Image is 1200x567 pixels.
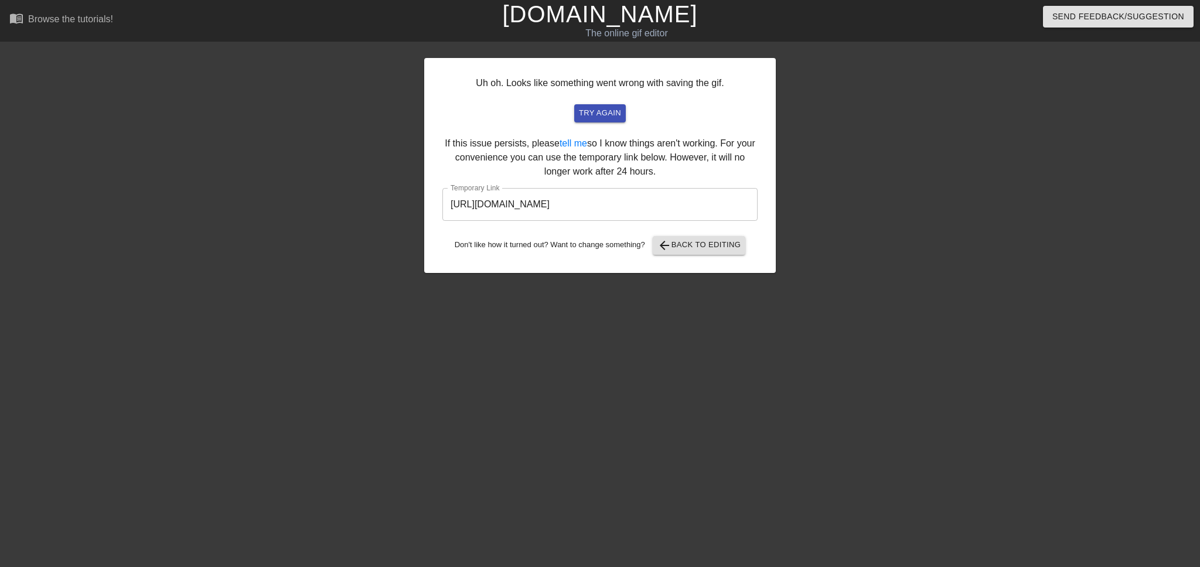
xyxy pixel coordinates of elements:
a: [DOMAIN_NAME] [502,1,697,27]
span: Back to Editing [657,238,741,252]
button: try again [574,104,626,122]
div: Don't like how it turned out? Want to change something? [442,236,758,255]
div: Browse the tutorials! [28,14,113,24]
a: tell me [560,138,587,148]
button: Send Feedback/Suggestion [1043,6,1194,28]
span: arrow_back [657,238,671,252]
button: Back to Editing [653,236,746,255]
div: Uh oh. Looks like something went wrong with saving the gif. If this issue persists, please so I k... [424,58,776,273]
span: menu_book [9,11,23,25]
input: bare [442,188,758,221]
span: try again [579,107,621,120]
span: Send Feedback/Suggestion [1052,9,1184,24]
div: The online gif editor [406,26,848,40]
a: Browse the tutorials! [9,11,113,29]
